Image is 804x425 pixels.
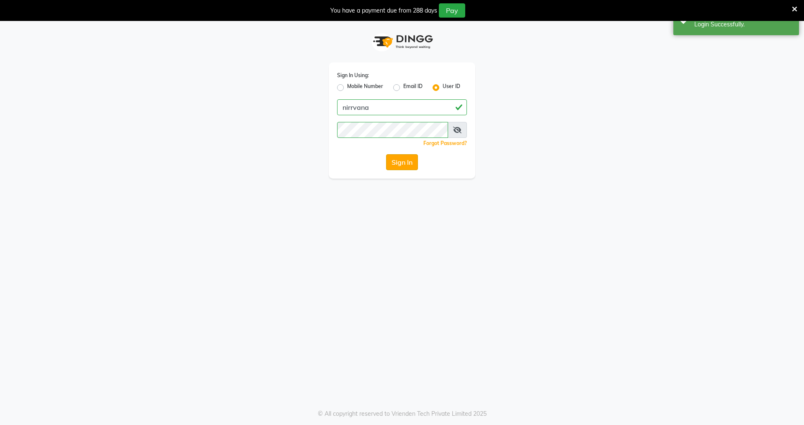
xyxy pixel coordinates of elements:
[386,154,418,170] button: Sign In
[694,20,793,29] div: Login Successfully.
[337,122,448,138] input: Username
[337,72,369,79] label: Sign In Using:
[403,83,423,93] label: Email ID
[439,3,465,18] button: Pay
[330,6,437,15] div: You have a payment due from 288 days
[337,99,467,115] input: Username
[443,83,460,93] label: User ID
[423,140,467,146] a: Forgot Password?
[368,29,435,54] img: logo1.svg
[347,83,383,93] label: Mobile Number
